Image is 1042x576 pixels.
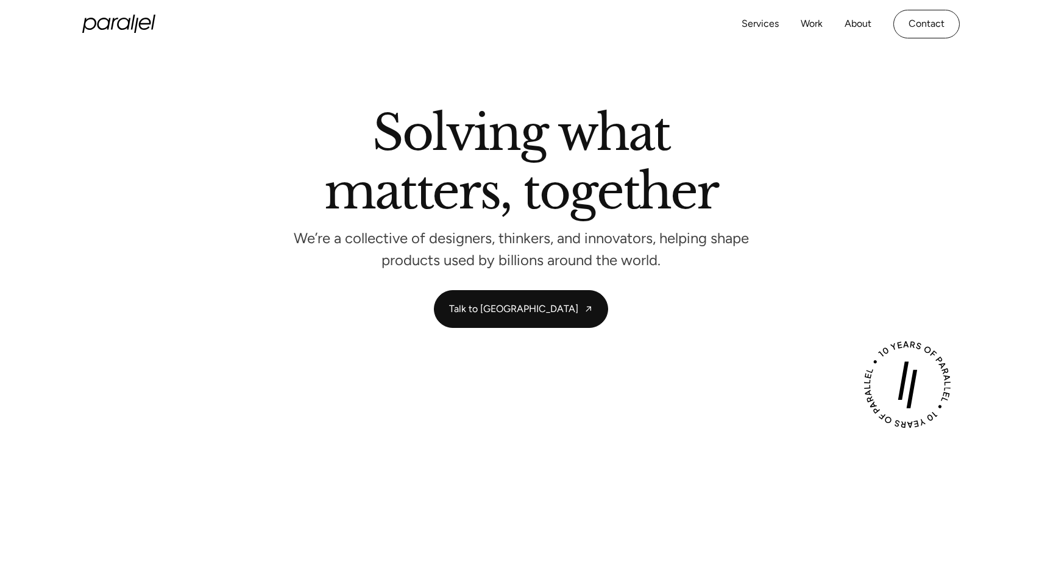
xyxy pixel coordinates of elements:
[845,15,871,33] a: About
[893,10,960,38] a: Contact
[742,15,779,33] a: Services
[801,15,823,33] a: Work
[292,233,750,266] p: We’re a collective of designers, thinkers, and innovators, helping shape products used by billion...
[82,15,155,33] a: home
[324,109,718,221] h2: Solving what matters, together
